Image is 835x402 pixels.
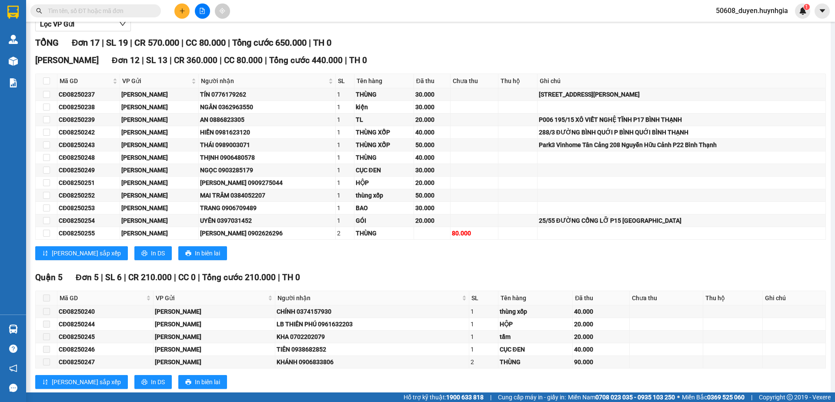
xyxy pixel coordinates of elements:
strong: 0708 023 035 - 0935 103 250 [595,394,675,401]
td: Cam Đức [120,139,199,151]
span: printer [141,379,147,386]
button: sort-ascending[PERSON_NAME] sắp xếp [35,246,128,260]
img: logo-vxr [7,6,19,19]
span: In DS [151,248,165,258]
div: HIỀN 0981623120 [200,127,334,137]
strong: 1900 633 818 [446,394,484,401]
div: THÙNG [356,153,412,162]
td: CĐ08250255 [57,227,120,240]
span: TH 0 [349,55,367,65]
td: Cam Đức [120,227,199,240]
td: CĐ08250246 [57,343,154,356]
div: 30.000 [415,165,449,175]
span: printer [185,250,191,257]
div: 50.000 [415,191,449,200]
div: [PERSON_NAME] [155,345,274,354]
span: file-add [199,8,205,14]
span: | [198,272,200,282]
div: CĐ08250242 [59,127,118,137]
img: warehouse-icon [9,57,18,66]
div: 1 [337,153,353,162]
div: 1 [337,90,353,99]
div: 40.000 [574,345,628,354]
div: CĐ08250244 [59,319,152,329]
div: 80.000 [452,228,497,238]
button: printerIn biên lai [178,375,227,389]
div: CHÍNH 0374157930 [277,307,468,316]
div: HỘP [500,319,571,329]
div: MAI TRÂM 0384052207 [200,191,334,200]
div: CỤC ĐEN [356,165,412,175]
span: [PERSON_NAME] sắp xếp [52,248,121,258]
div: 1 [337,140,353,150]
th: SL [336,74,354,88]
div: 1 [471,332,496,342]
div: P006 195/15 XÔ VIẾT NGHỆ TĨNH P17 BÌNH THẠNH [539,115,824,124]
span: | [265,55,267,65]
span: Đơn 12 [112,55,140,65]
th: Ghi chú [763,291,826,305]
td: CĐ08250249 [57,164,120,177]
td: CĐ08250251 [57,177,120,189]
span: CC 0 [178,272,196,282]
td: Cam Đức [120,114,199,126]
div: [PERSON_NAME] [121,203,197,213]
div: kiện [356,102,412,112]
div: [PERSON_NAME] [121,191,197,200]
div: 1 [337,102,353,112]
th: Ghi chú [538,74,826,88]
div: HỘP [356,178,412,188]
span: copyright [787,394,793,400]
div: [PERSON_NAME] [121,127,197,137]
span: sort-ascending [42,250,48,257]
div: 1 [471,319,496,329]
span: SL 19 [106,37,128,48]
td: Cam Đức [154,343,275,356]
span: Mã GD [60,293,144,303]
span: Đơn 5 [76,272,99,282]
span: | [130,37,132,48]
span: Đơn 17 [72,37,100,48]
div: [PERSON_NAME] [121,90,197,99]
div: [PERSON_NAME] [121,102,197,112]
th: Đã thu [573,291,629,305]
td: Cam Đức [154,331,275,343]
span: TH 0 [313,37,331,48]
div: 50.000 [415,140,449,150]
div: Park3 Vinhome Tân Cảng 208 Nguyễn Hữu Cảnh P22 Bình Thạnh [539,140,824,150]
td: Cam Đức [120,177,199,189]
div: CĐ08250252 [59,191,118,200]
div: 30.000 [415,90,449,99]
div: TRANG 0906709489 [200,203,334,213]
div: CĐ08250254 [59,216,118,225]
span: question-circle [9,345,17,353]
td: Cam Đức [120,88,199,101]
th: Tên hàng [498,291,573,305]
div: LB THIÊN PHÚ 0961632203 [277,319,468,329]
div: THÁI 0989003071 [200,140,334,150]
span: Miền Bắc [682,392,745,402]
td: CĐ08250254 [57,214,120,227]
td: Cam Đức [120,101,199,114]
div: 1 [471,307,496,316]
div: THÙNG [356,228,412,238]
div: CĐ08250238 [59,102,118,112]
span: 50608_duyen.huynhgia [709,5,795,16]
span: CR 570.000 [134,37,179,48]
div: [PERSON_NAME] [121,153,197,162]
div: UYÊN 0397031452 [200,216,334,225]
span: plus [179,8,185,14]
div: TL [356,115,412,124]
td: CĐ08250240 [57,305,154,318]
strong: 0369 525 060 [707,394,745,401]
div: 30.000 [415,203,449,213]
span: | [181,37,184,48]
span: printer [141,250,147,257]
td: CĐ08250239 [57,114,120,126]
span: | [309,37,311,48]
td: CĐ08250238 [57,101,120,114]
button: plus [174,3,190,19]
button: caret-down [815,3,830,19]
div: [PERSON_NAME] [121,165,197,175]
td: Cam Đức [120,126,199,139]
